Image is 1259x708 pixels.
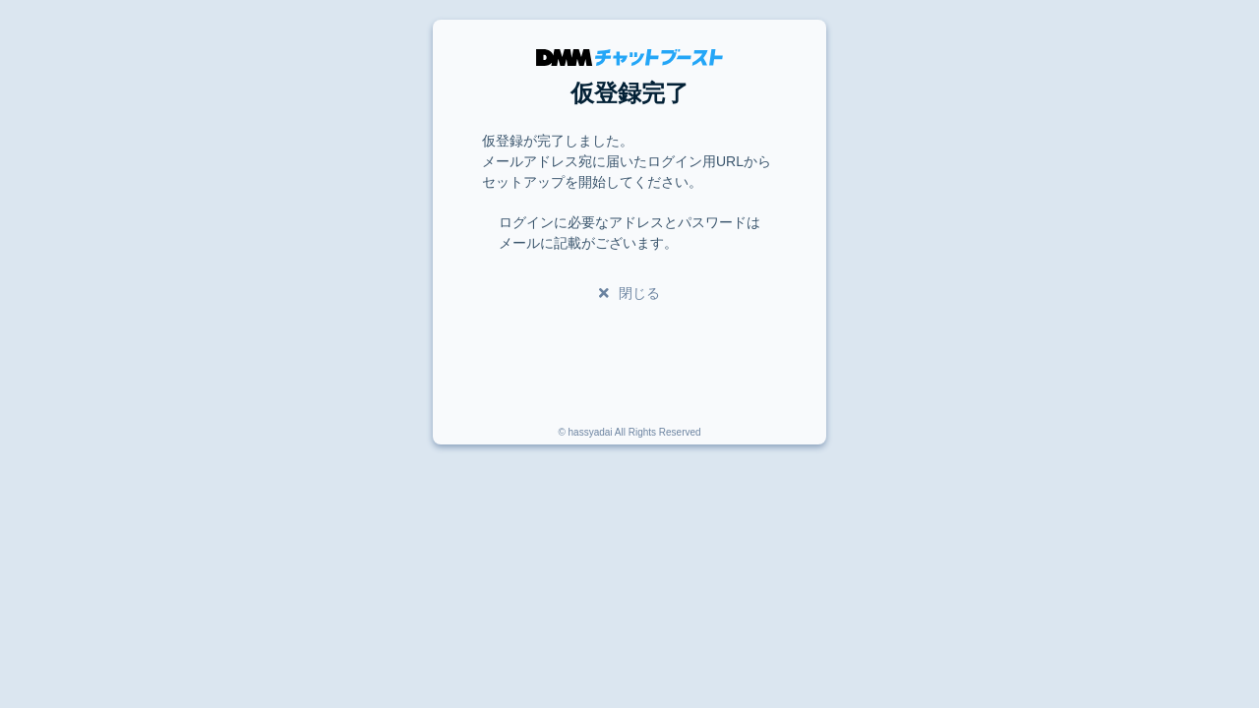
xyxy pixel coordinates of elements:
[482,76,777,111] h1: 仮登録完了
[499,212,760,254] p: ログインに必要なアドレスとパスワードは メールに記載がございます。
[482,131,777,193] p: 仮登録が完了しました。 メールアドレス宛に届いたログイン用URLからセットアップを開始してください。
[558,425,700,444] div: © hassyadai All Rights Reserved
[599,285,660,301] a: 閉じる
[536,49,723,66] img: DMMチャットブースト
